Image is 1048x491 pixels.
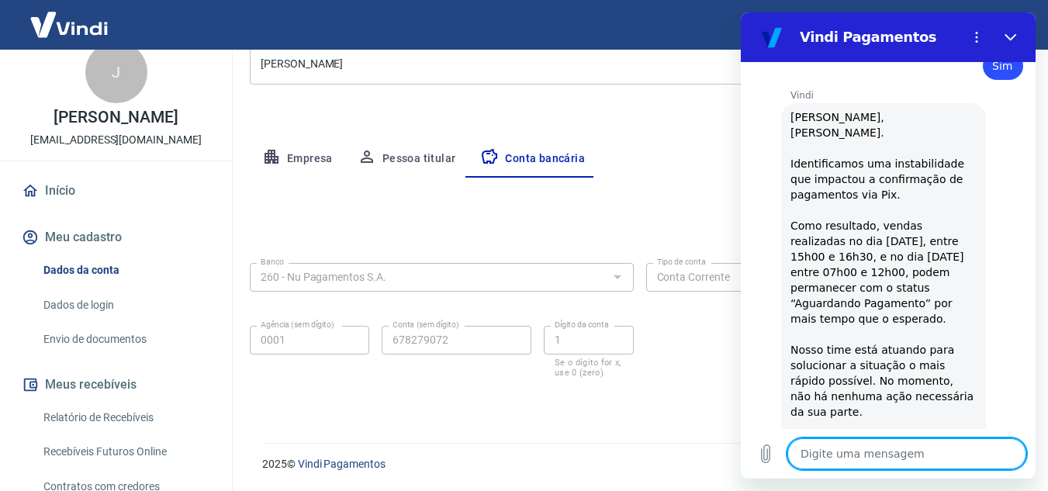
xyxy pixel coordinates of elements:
a: Recebíveis Futuros Online [37,436,213,468]
label: Tipo de conta [657,256,706,268]
a: Vindi Pagamentos [298,458,386,470]
p: [PERSON_NAME] [54,109,178,126]
button: Sair [974,11,1029,40]
button: Meu cadastro [19,220,213,254]
div: J [85,41,147,103]
p: 2025 © [262,456,1011,472]
a: Início [19,174,213,208]
button: Conta bancária [468,140,597,178]
label: Agência (sem dígito) [261,319,334,330]
iframe: Janela de mensagens [741,12,1036,479]
label: Dígito da conta [555,319,609,330]
p: Se o dígito for x, use 0 (zero) [555,358,623,378]
label: Conta (sem dígito) [393,319,459,330]
button: Empresa [250,140,345,178]
button: Carregar arquivo [9,426,40,457]
button: Pessoa titular [345,140,469,178]
a: Envio de documentos [37,323,213,355]
img: Vindi [19,1,119,48]
a: Dados de login [37,289,213,321]
a: Dados da conta [37,254,213,286]
p: [EMAIL_ADDRESS][DOMAIN_NAME] [30,132,202,148]
button: Meus recebíveis [19,368,213,402]
a: Relatório de Recebíveis [37,402,213,434]
div: [PERSON_NAME] [250,43,1029,85]
label: Banco [261,256,284,268]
